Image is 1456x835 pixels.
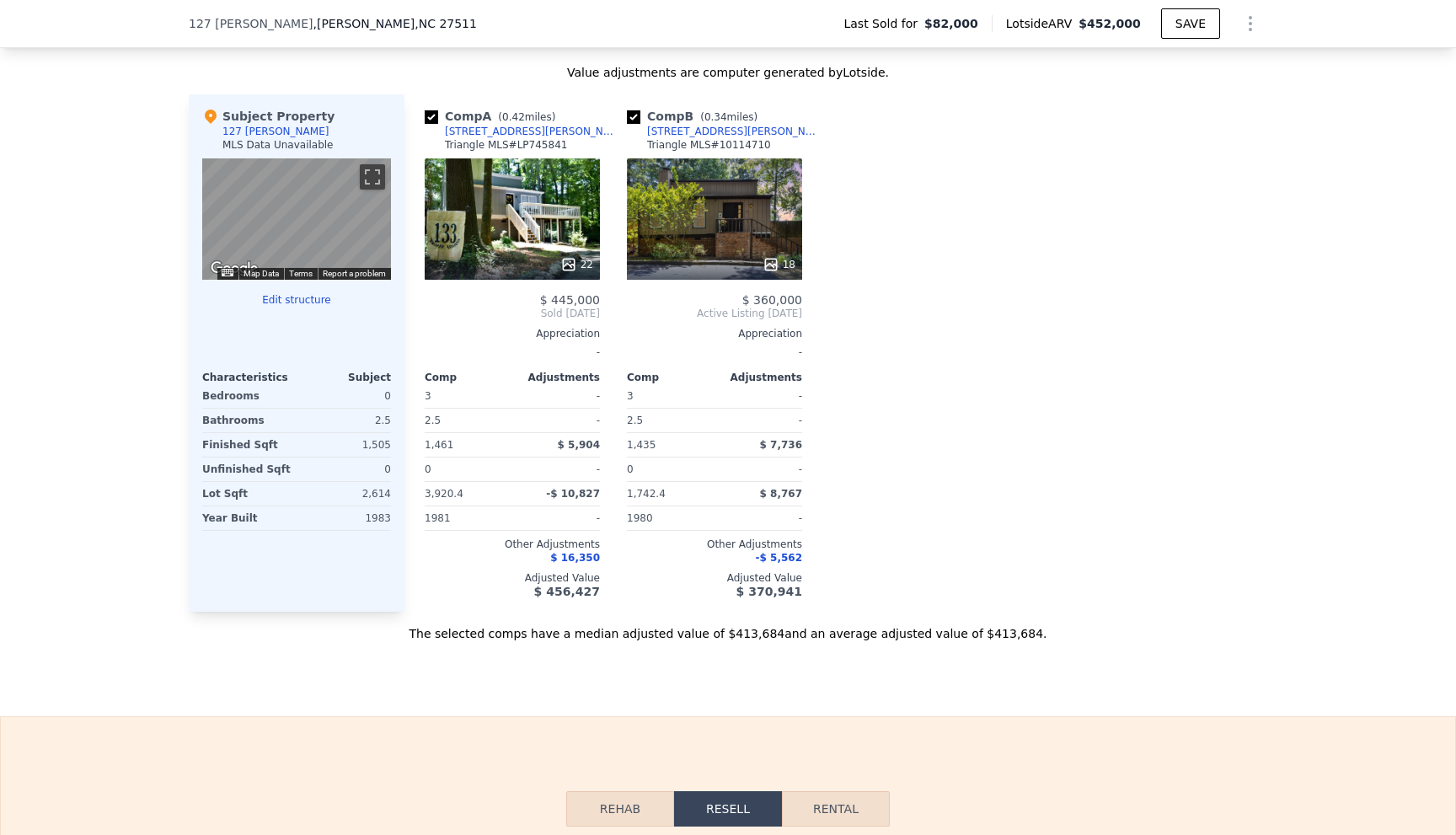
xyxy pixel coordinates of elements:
[566,791,674,827] button: Rehab
[300,482,391,506] div: 2,614
[297,371,391,384] div: Subject
[202,458,293,481] div: Unfinished Sqft
[760,439,802,451] span: $ 7,736
[516,384,600,408] div: -
[222,269,233,276] button: Keyboard shortcuts
[425,108,562,125] div: Comp A
[516,506,600,530] div: -
[718,458,802,481] div: -
[189,64,1267,81] div: Value adjustments are computer generated by Lotside .
[512,371,600,384] div: Adjustments
[627,463,634,475] span: 0
[1161,8,1220,39] button: SAVE
[222,138,334,152] div: MLS Data Unavailable
[647,138,771,152] div: Triangle MLS # 10114710
[202,293,391,307] button: Edit structure
[202,384,293,408] div: Bedrooms
[425,571,600,585] div: Adjusted Value
[627,439,656,451] span: 1,435
[300,409,391,432] div: 2.5
[445,125,620,138] div: [STREET_ADDRESS][PERSON_NAME]
[189,612,1267,642] div: The selected comps have a median adjusted value of $413,684 and an average adjusted value of $413...
[202,506,293,530] div: Year Built
[202,409,293,432] div: Bathrooms
[1079,17,1141,30] span: $452,000
[425,327,600,340] div: Appreciation
[627,538,802,551] div: Other Adjustments
[425,538,600,551] div: Other Adjustments
[647,125,822,138] div: [STREET_ADDRESS][PERSON_NAME]
[425,125,620,138] a: [STREET_ADDRESS][PERSON_NAME]
[718,506,802,530] div: -
[425,307,600,320] span: Sold [DATE]
[627,108,764,125] div: Comp B
[415,17,477,30] span: , NC 27511
[782,791,890,827] button: Rental
[742,293,802,307] span: $ 360,000
[843,15,924,32] span: Last Sold for
[222,125,329,138] div: 127 [PERSON_NAME]
[300,384,391,408] div: 0
[756,552,802,564] span: -$ 5,562
[425,371,512,384] div: Comp
[718,384,802,408] div: -
[206,258,262,280] a: Open this area in Google Maps (opens a new window)
[704,111,727,123] span: 0.34
[300,506,391,530] div: 1983
[627,327,802,340] div: Appreciation
[516,409,600,432] div: -
[202,433,293,457] div: Finished Sqft
[627,571,802,585] div: Adjusted Value
[425,340,600,364] div: -
[534,585,600,598] span: $ 456,427
[516,458,600,481] div: -
[560,256,593,273] div: 22
[924,15,978,32] span: $82,000
[300,458,391,481] div: 0
[244,268,279,280] button: Map Data
[202,482,293,506] div: Lot Sqft
[491,111,562,123] span: ( miles)
[558,439,600,451] span: $ 5,904
[425,390,431,402] span: 3
[425,463,431,475] span: 0
[627,307,802,320] span: Active Listing [DATE]
[627,409,711,432] div: 2.5
[763,256,795,273] div: 18
[674,791,782,827] button: Resell
[502,111,525,123] span: 0.42
[202,371,297,384] div: Characteristics
[313,15,476,32] span: , [PERSON_NAME]
[425,488,463,500] span: 3,920.4
[202,158,391,280] div: Map
[736,585,802,598] span: $ 370,941
[202,158,391,280] div: Street View
[540,293,600,307] span: $ 445,000
[206,258,262,280] img: Google
[300,433,391,457] div: 1,505
[627,340,802,364] div: -
[627,488,666,500] span: 1,742.4
[550,552,600,564] span: $ 16,350
[1006,15,1079,32] span: Lotside ARV
[289,269,313,278] a: Terms (opens in new tab)
[360,164,385,190] button: Toggle fullscreen view
[627,125,822,138] a: [STREET_ADDRESS][PERSON_NAME]
[627,390,634,402] span: 3
[1234,7,1267,40] button: Show Options
[425,506,509,530] div: 1981
[715,371,802,384] div: Adjustments
[627,371,715,384] div: Comp
[189,15,313,32] span: 127 [PERSON_NAME]
[760,488,802,500] span: $ 8,767
[445,138,567,152] div: Triangle MLS # LP745841
[323,269,386,278] a: Report a problem
[693,111,764,123] span: ( miles)
[202,108,335,125] div: Subject Property
[627,506,711,530] div: 1980
[425,439,453,451] span: 1,461
[718,409,802,432] div: -
[546,488,600,500] span: -$ 10,827
[425,409,509,432] div: 2.5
